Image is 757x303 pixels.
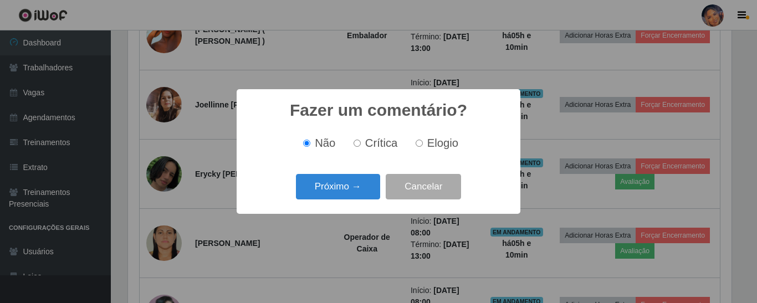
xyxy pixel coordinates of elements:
input: Elogio [416,140,423,147]
span: Não [315,137,335,149]
span: Elogio [427,137,458,149]
button: Cancelar [386,174,461,200]
span: Crítica [365,137,398,149]
input: Crítica [354,140,361,147]
input: Não [303,140,310,147]
button: Próximo → [296,174,380,200]
h2: Fazer um comentário? [290,100,467,120]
